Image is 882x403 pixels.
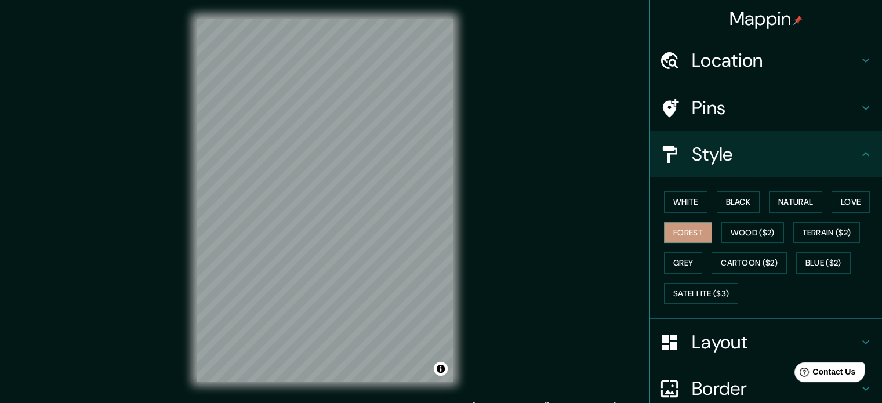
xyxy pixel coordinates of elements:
[779,358,869,390] iframe: Help widget launcher
[721,222,784,244] button: Wood ($2)
[692,49,859,72] h4: Location
[692,377,859,400] h4: Border
[664,283,738,304] button: Satellite ($3)
[692,143,859,166] h4: Style
[712,252,787,274] button: Cartoon ($2)
[729,7,803,30] h4: Mappin
[664,222,712,244] button: Forest
[650,85,882,131] div: Pins
[717,191,760,213] button: Black
[692,96,859,119] h4: Pins
[796,252,851,274] button: Blue ($2)
[434,362,448,376] button: Toggle attribution
[650,319,882,365] div: Layout
[664,252,702,274] button: Grey
[197,19,453,382] canvas: Map
[650,131,882,177] div: Style
[769,191,822,213] button: Natural
[692,331,859,354] h4: Layout
[793,16,803,25] img: pin-icon.png
[793,222,861,244] button: Terrain ($2)
[832,191,870,213] button: Love
[650,37,882,83] div: Location
[664,191,707,213] button: White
